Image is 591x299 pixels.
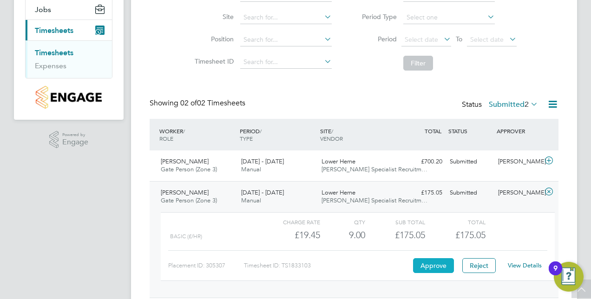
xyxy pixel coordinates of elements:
[508,261,542,269] a: View Details
[320,227,365,243] div: 9.00
[26,20,112,40] button: Timesheets
[35,5,51,14] span: Jobs
[425,127,441,135] span: TOTAL
[161,165,217,173] span: Gate Person (Zone 3)
[318,123,398,147] div: SITE
[494,123,543,139] div: APPROVER
[260,216,320,227] div: Charge rate
[157,123,237,147] div: WORKER
[425,216,485,227] div: Total
[159,135,173,142] span: ROLE
[494,154,543,169] div: [PERSON_NAME]
[150,98,247,108] div: Showing
[36,86,101,109] img: countryside-properties-logo-retina.png
[553,268,558,280] div: 9
[35,61,66,70] a: Expenses
[403,56,433,71] button: Filter
[49,131,89,149] a: Powered byEngage
[161,196,217,204] span: Gate Person (Zone 3)
[446,185,494,201] div: Submitted
[180,98,245,108] span: 02 Timesheets
[240,11,332,24] input: Search for...
[240,56,332,69] input: Search for...
[161,157,209,165] span: [PERSON_NAME]
[241,165,261,173] span: Manual
[26,40,112,78] div: Timesheets
[398,154,446,169] div: £700.20
[453,33,465,45] span: To
[365,216,425,227] div: Sub Total
[170,233,202,240] span: Basic (£/HR)
[403,11,495,24] input: Select one
[494,185,543,201] div: [PERSON_NAME]
[241,196,261,204] span: Manual
[405,35,438,44] span: Select date
[192,57,234,65] label: Timesheet ID
[244,258,411,273] div: Timesheet ID: TS1833103
[161,188,209,196] span: [PERSON_NAME]
[322,188,355,196] span: Lower Herne
[25,86,112,109] a: Go to home page
[168,258,244,273] div: Placement ID: 305307
[525,100,529,109] span: 2
[62,131,88,139] span: Powered by
[241,188,284,196] span: [DATE] - [DATE]
[446,123,494,139] div: STATUS
[237,123,318,147] div: PERIOD
[192,35,234,43] label: Position
[240,33,332,46] input: Search for...
[470,35,504,44] span: Select date
[62,138,88,146] span: Engage
[183,127,185,135] span: /
[322,165,427,173] span: [PERSON_NAME] Specialist Recruitm…
[489,100,538,109] label: Submitted
[260,127,262,135] span: /
[192,13,234,21] label: Site
[462,98,540,111] div: Status
[241,157,284,165] span: [DATE] - [DATE]
[446,154,494,169] div: Submitted
[240,135,253,142] span: TYPE
[455,229,486,240] span: £175.05
[260,227,320,243] div: £19.45
[331,127,333,135] span: /
[398,185,446,201] div: £175.05
[35,26,73,35] span: Timesheets
[35,48,73,57] a: Timesheets
[180,98,197,108] span: 02 of
[322,196,427,204] span: [PERSON_NAME] Specialist Recruitm…
[320,216,365,227] div: QTY
[462,258,496,273] button: Reject
[365,227,425,243] div: £175.05
[355,35,397,43] label: Period
[320,135,343,142] span: VENDOR
[355,13,397,21] label: Period Type
[554,262,584,292] button: Open Resource Center, 9 new notifications
[322,157,355,165] span: Lower Herne
[413,258,454,273] button: Approve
